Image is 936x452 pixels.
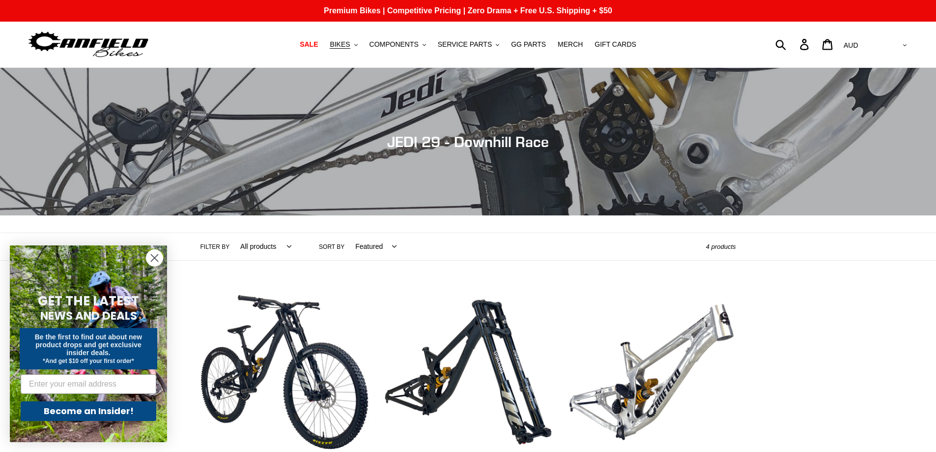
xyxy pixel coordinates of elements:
a: MERCH [553,38,588,51]
span: MERCH [558,40,583,49]
button: Become an Insider! [21,401,156,421]
span: Be the first to find out about new product drops and get exclusive insider deals. [35,333,142,357]
span: GET THE LATEST [38,292,139,310]
img: Canfield Bikes [27,29,150,60]
input: Search [781,33,806,55]
input: Enter your email address [21,374,156,394]
label: Filter by [200,242,230,251]
span: BIKES [330,40,350,49]
span: COMPONENTS [369,40,419,49]
button: COMPONENTS [365,38,431,51]
button: Close dialog [146,249,163,267]
span: GG PARTS [511,40,546,49]
button: BIKES [325,38,362,51]
a: GIFT CARDS [590,38,641,51]
span: SERVICE PARTS [438,40,492,49]
a: GG PARTS [506,38,551,51]
span: GIFT CARDS [595,40,636,49]
span: SALE [300,40,318,49]
button: SERVICE PARTS [433,38,504,51]
span: *And get $10 off your first order* [43,358,134,364]
label: Sort by [319,242,344,251]
span: 4 products [706,243,736,250]
span: NEWS AND DEALS [40,308,137,324]
span: JEDI 29 - Downhill Race [387,133,549,151]
a: SALE [295,38,323,51]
